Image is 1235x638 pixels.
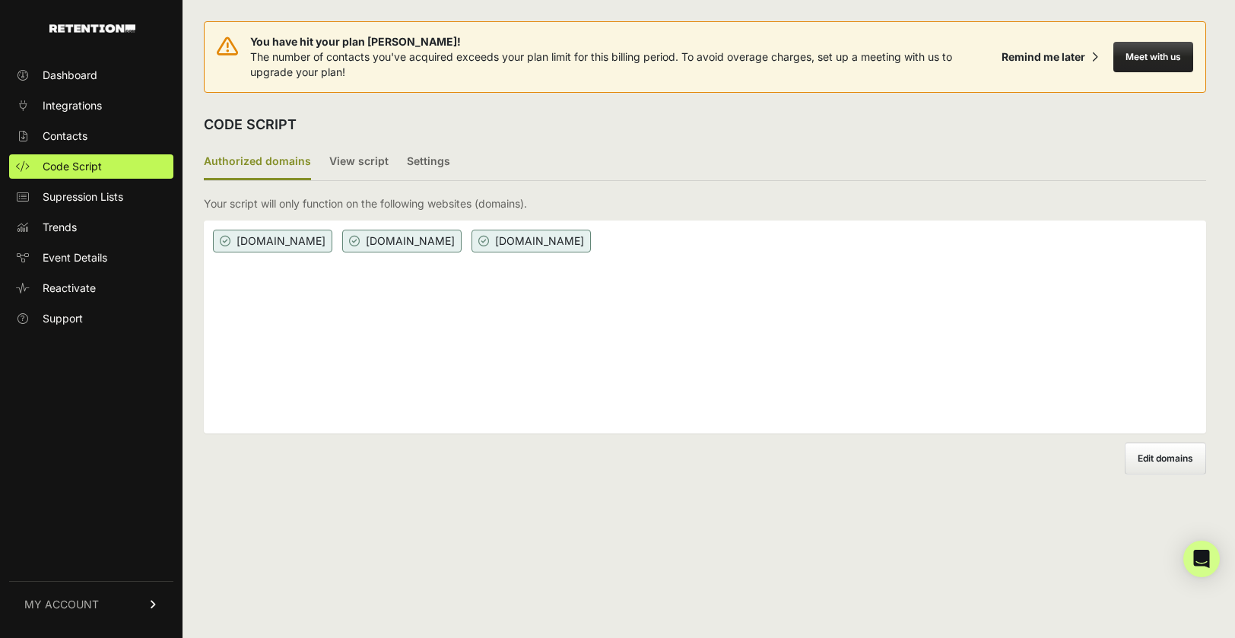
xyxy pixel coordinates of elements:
[213,230,332,252] span: [DOMAIN_NAME]
[1002,49,1085,65] div: Remind me later
[9,581,173,627] a: MY ACCOUNT
[9,215,173,240] a: Trends
[204,114,297,135] h2: CODE SCRIPT
[9,94,173,118] a: Integrations
[9,246,173,270] a: Event Details
[329,144,389,180] label: View script
[250,34,995,49] span: You have hit your plan [PERSON_NAME]!
[43,68,97,83] span: Dashboard
[342,230,462,252] span: [DOMAIN_NAME]
[43,129,87,144] span: Contacts
[43,98,102,113] span: Integrations
[250,50,952,78] span: The number of contacts you've acquired exceeds your plan limit for this billing period. To avoid ...
[43,159,102,174] span: Code Script
[1138,452,1193,464] span: Edit domains
[9,185,173,209] a: Supression Lists
[43,220,77,235] span: Trends
[204,196,527,211] p: Your script will only function on the following websites (domains).
[995,43,1104,71] button: Remind me later
[43,311,83,326] span: Support
[204,144,311,180] label: Authorized domains
[43,189,123,205] span: Supression Lists
[43,250,107,265] span: Event Details
[43,281,96,296] span: Reactivate
[1113,42,1193,72] button: Meet with us
[1183,541,1220,577] div: Open Intercom Messenger
[9,154,173,179] a: Code Script
[9,124,173,148] a: Contacts
[24,597,99,612] span: MY ACCOUNT
[9,276,173,300] a: Reactivate
[471,230,591,252] span: [DOMAIN_NAME]
[407,144,450,180] label: Settings
[49,24,135,33] img: Retention.com
[9,63,173,87] a: Dashboard
[9,306,173,331] a: Support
